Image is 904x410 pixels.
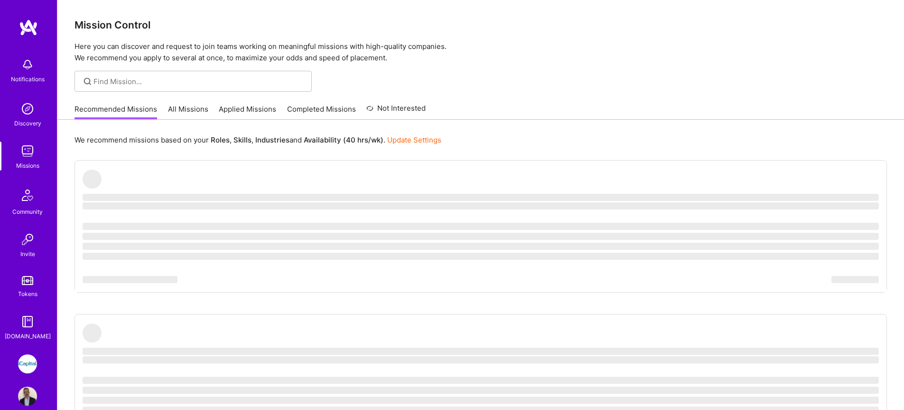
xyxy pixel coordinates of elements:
p: We recommend missions based on your , , and . [75,135,441,145]
img: User Avatar [18,387,37,406]
div: Notifications [11,74,45,84]
b: Availability (40 hrs/wk) [304,135,383,144]
img: guide book [18,312,37,331]
i: icon SearchGrey [82,76,93,87]
b: Skills [233,135,252,144]
img: discovery [18,99,37,118]
p: Here you can discover and request to join teams working on meaningful missions with high-quality ... [75,41,887,64]
img: Invite [18,230,37,249]
a: Recommended Missions [75,104,157,120]
img: logo [19,19,38,36]
div: [DOMAIN_NAME] [5,331,51,341]
div: Missions [16,161,39,171]
input: Find Mission... [93,76,305,86]
b: Industries [255,135,289,144]
img: iCapital: Building an Alternative Investment Marketplace [18,354,37,373]
div: Tokens [18,289,37,299]
a: All Missions [168,104,208,120]
a: Applied Missions [219,104,276,120]
a: Not Interested [366,103,426,120]
div: Invite [20,249,35,259]
div: Discovery [14,118,41,128]
img: Community [16,184,39,207]
div: Community [12,207,43,217]
h3: Mission Control [75,19,887,31]
a: User Avatar [16,387,39,406]
img: teamwork [18,142,37,161]
a: Update Settings [387,135,441,144]
a: Completed Missions [287,104,356,120]
img: tokens [22,276,33,285]
b: Roles [211,135,230,144]
img: bell [18,55,37,74]
a: iCapital: Building an Alternative Investment Marketplace [16,354,39,373]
